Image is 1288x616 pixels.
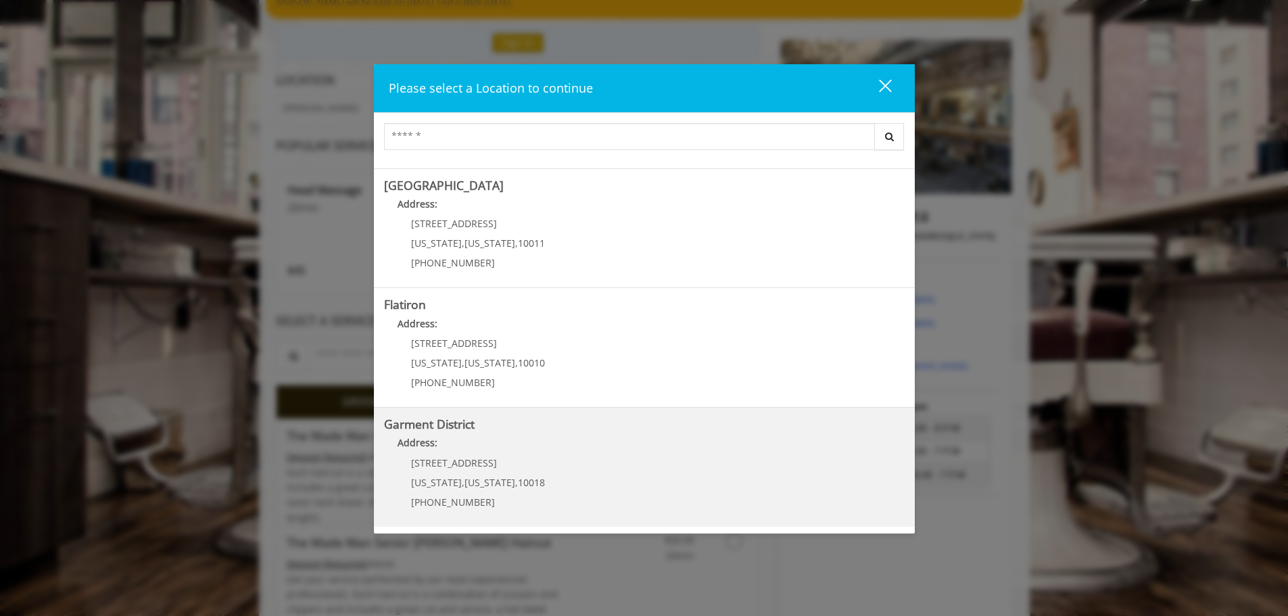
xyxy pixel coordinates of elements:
[854,74,900,102] button: close dialog
[398,317,437,330] b: Address:
[411,217,497,230] span: [STREET_ADDRESS]
[863,78,890,99] div: close dialog
[384,177,504,193] b: [GEOGRAPHIC_DATA]
[411,337,497,350] span: [STREET_ADDRESS]
[515,356,518,369] span: ,
[462,356,464,369] span: ,
[464,476,515,489] span: [US_STATE]
[411,376,495,389] span: [PHONE_NUMBER]
[464,356,515,369] span: [US_STATE]
[384,296,426,312] b: Flatiron
[515,237,518,250] span: ,
[518,476,545,489] span: 10018
[411,256,495,269] span: [PHONE_NUMBER]
[411,476,462,489] span: [US_STATE]
[464,237,515,250] span: [US_STATE]
[411,456,497,469] span: [STREET_ADDRESS]
[384,123,875,150] input: Search Center
[462,237,464,250] span: ,
[518,356,545,369] span: 10010
[389,80,593,96] span: Please select a Location to continue
[398,436,437,449] b: Address:
[882,132,897,141] i: Search button
[411,237,462,250] span: [US_STATE]
[411,496,495,508] span: [PHONE_NUMBER]
[384,123,905,157] div: Center Select
[515,476,518,489] span: ,
[462,476,464,489] span: ,
[384,416,475,432] b: Garment District
[398,197,437,210] b: Address:
[518,237,545,250] span: 10011
[411,356,462,369] span: [US_STATE]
